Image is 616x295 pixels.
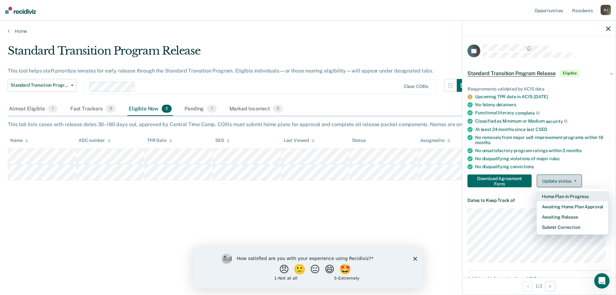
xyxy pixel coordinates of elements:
span: security [546,118,568,124]
iframe: Survey by Kim from Recidiviz [193,247,423,289]
button: Next Opportunity [545,281,555,291]
button: Download Agreement Form [467,175,532,187]
div: SED [215,138,230,143]
span: 1 [48,105,57,113]
div: 1 / 2 [462,277,616,294]
span: Standard Transition Program Release [11,82,68,88]
span: detainers [496,102,516,107]
div: This tab lists cases with release dates 30–180 days out, approved by Central Time Comp. COIIIs mu... [8,121,608,127]
span: Eligible [560,70,579,76]
div: Status [352,138,366,143]
div: Pending [183,102,218,116]
span: months [475,140,491,145]
div: ADC number [79,138,111,143]
button: Home Plan in Progress [537,191,608,202]
div: No disqualifying violations of major [475,156,611,161]
div: Assigned to [420,138,450,143]
div: Clear COIIIs [404,84,428,89]
span: months [566,148,582,153]
div: Last Viewed [284,138,315,143]
div: R J [601,5,611,15]
button: Awaiting Release [537,212,608,222]
div: Eligible Now [127,102,173,116]
div: No unsatisfactory program ratings within 3 [475,148,611,153]
div: Classified as Minimum or Medium [475,118,611,124]
div: Standard Transition Program ReleaseEligible [462,63,616,83]
span: 1 [207,105,216,113]
span: complete [515,110,540,116]
dt: Additional Information from ACIS [467,276,611,281]
span: CSED [535,126,547,132]
button: Submit Correction [537,222,608,232]
div: Name [10,138,28,143]
button: Awaiting Home Plan Approval [537,202,608,212]
div: No disqualifying [475,164,611,169]
div: Upcoming TPR date in ACIS: [DATE] [475,94,611,100]
div: Marked Incorrect [228,102,285,116]
div: Fast Trackers [69,102,117,116]
span: Standard Transition Program Release [467,70,555,76]
img: Recidiviz [5,7,36,14]
div: At least 24 months since last [475,126,611,132]
div: Functional literacy [475,110,611,116]
div: TPR Date [147,138,172,143]
span: 2 [162,105,172,113]
button: Previous Opportunity [523,281,533,291]
div: Standard Transition Program Release [8,44,470,63]
span: convictions [510,164,534,169]
dt: Dates to Keep Track of [467,198,611,203]
a: Navigate to form link [467,175,534,187]
div: This tool helps staff prioritize inmates for early release through the Standard Transition Progra... [8,68,470,74]
div: No removals from major self-improvement programs within 18 [475,134,611,145]
div: No felony [475,102,611,108]
div: Requirements validated by ACIS data [467,86,611,91]
span: rules [549,156,560,161]
div: Almost Eligible [8,102,59,116]
button: Update status [537,175,582,187]
span: 0 [106,105,116,113]
iframe: Intercom live chat [594,273,610,289]
a: Home [8,28,608,34]
span: 0 [273,105,283,113]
